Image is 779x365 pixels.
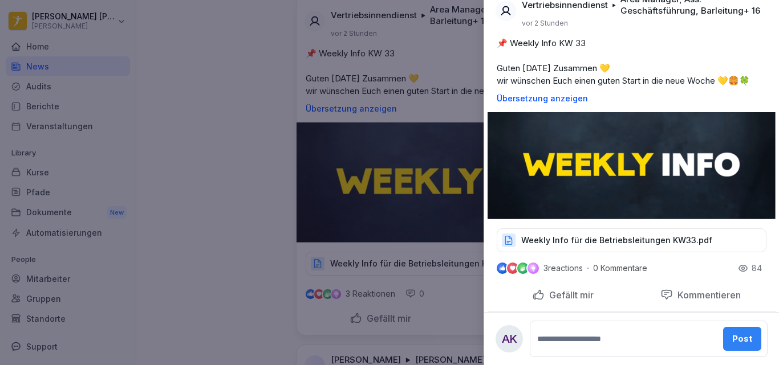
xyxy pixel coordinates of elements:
[496,325,523,352] div: AK
[497,37,766,87] p: 📌 Weekly Info KW 33 Guten [DATE] Zusammen 💛 wir wünschen Euch einen guten Start in die neue Woche...
[732,333,752,345] div: Post
[545,289,594,301] p: Gefällt mir
[723,327,761,351] button: Post
[543,264,583,273] p: 3 reactions
[593,264,656,273] p: 0 Kommentare
[497,238,766,249] a: Weekly Info für die Betriebsleitungen KW33.pdf
[522,19,568,28] p: vor 2 Stunden
[673,289,741,301] p: Kommentieren
[521,235,712,246] p: Weekly Info für die Betriebsleitungen KW33.pdf
[488,112,776,219] img: z2e26xzkmd4p8ka1y8uokrzr.png
[497,94,766,103] p: Übersetzung anzeigen
[752,263,762,274] p: 84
